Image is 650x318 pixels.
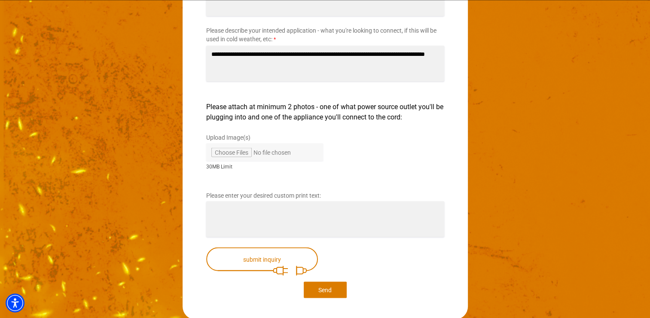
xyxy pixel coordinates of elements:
span: Upload Image(s) [206,134,250,141]
p: Please attach at minimum 2 photos - one of what power source outlet you'll be plugging into and o... [206,102,444,122]
span: Please enter your desired custom print text: [206,192,321,199]
div: Accessibility Menu [6,294,24,312]
button: submit inquiry [206,247,318,271]
span: Please describe your intended application - what you're looking to connect, if this will be used ... [206,27,436,43]
small: 30MB Limit [206,162,323,170]
button: Send [304,281,347,298]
